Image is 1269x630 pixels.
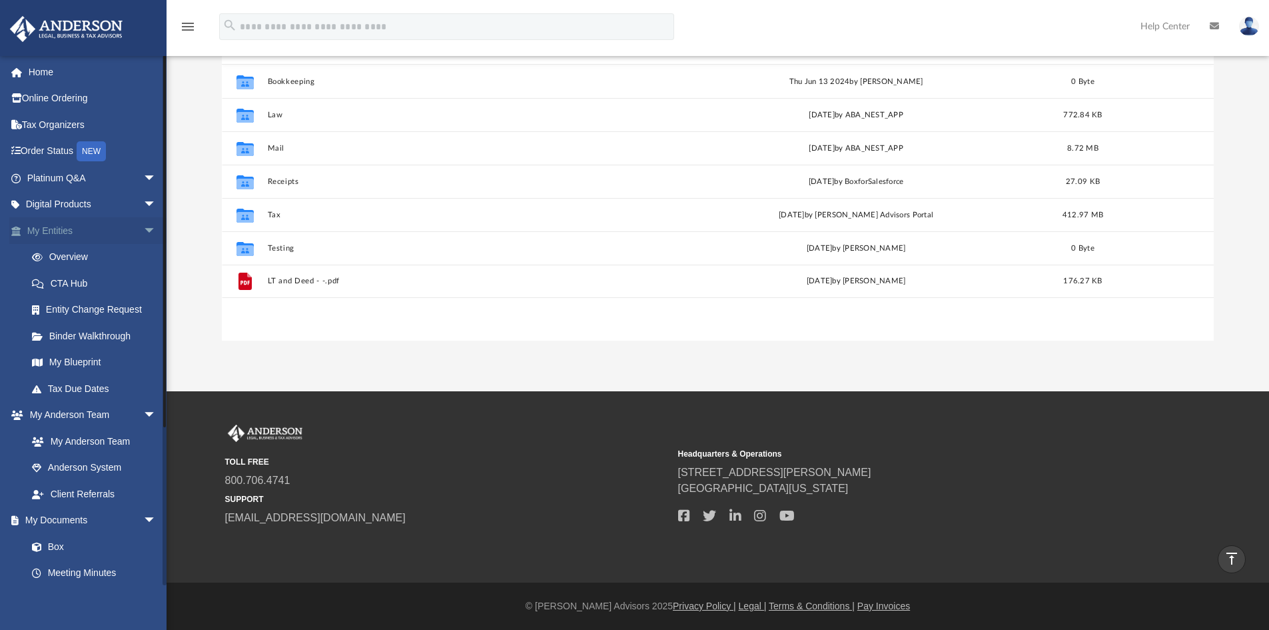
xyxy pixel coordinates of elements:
span: 772.84 KB [1063,111,1102,118]
span: 0 Byte [1071,244,1094,251]
i: vertical_align_top [1224,551,1240,567]
i: search [222,18,237,33]
button: Law [267,111,655,119]
a: My Documentsarrow_drop_down [9,507,170,534]
a: Online Ordering [9,85,177,112]
div: [DATE] by ABA_NEST_APP [661,142,1050,154]
a: Entity Change Request [19,297,177,323]
a: Box [19,533,163,560]
div: [DATE] by [PERSON_NAME] Advisors Portal [661,209,1050,221]
a: [STREET_ADDRESS][PERSON_NAME] [678,467,871,478]
a: Platinum Q&Aarrow_drop_down [9,165,177,191]
span: 176.27 KB [1063,277,1102,285]
span: 412.97 MB [1062,211,1103,218]
a: Client Referrals [19,481,170,507]
div: Thu Jun 13 2024 by [PERSON_NAME] [661,75,1050,87]
button: Mail [267,144,655,153]
span: 27.09 KB [1066,177,1100,185]
a: My Blueprint [19,349,170,376]
a: CTA Hub [19,270,177,297]
a: 800.706.4741 [225,475,290,486]
span: 8.72 MB [1067,144,1098,151]
button: Bookkeeping [267,77,655,86]
img: Anderson Advisors Platinum Portal [225,425,305,442]
span: arrow_drop_down [143,165,170,192]
a: Meeting Minutes [19,560,170,587]
div: [DATE] by ABA_NEST_APP [661,109,1050,121]
a: Privacy Policy | [673,601,736,611]
small: SUPPORT [225,493,669,505]
a: My Anderson Teamarrow_drop_down [9,402,170,429]
a: Order StatusNEW [9,138,177,165]
img: User Pic [1239,17,1259,36]
a: Binder Walkthrough [19,323,177,349]
small: Headquarters & Operations [678,448,1122,460]
i: menu [180,19,196,35]
a: [EMAIL_ADDRESS][DOMAIN_NAME] [225,512,406,523]
img: Anderson Advisors Platinum Portal [6,16,127,42]
div: © [PERSON_NAME] Advisors 2025 [167,599,1269,613]
button: Tax [267,211,655,219]
span: arrow_drop_down [143,507,170,535]
div: [DATE] by [PERSON_NAME] [661,242,1050,254]
a: Home [9,59,177,85]
a: My Anderson Team [19,428,163,455]
a: Tax Organizers [9,111,177,138]
a: Tax Due Dates [19,375,177,402]
button: Receipts [267,177,655,186]
span: 0 Byte [1071,77,1094,85]
span: arrow_drop_down [143,402,170,429]
button: Testing [267,244,655,253]
small: TOLL FREE [225,456,669,468]
a: Digital Productsarrow_drop_down [9,191,177,218]
a: vertical_align_top [1218,545,1246,573]
button: LT and Deed - -.pdf [267,277,655,285]
a: Legal | [739,601,767,611]
a: menu [180,25,196,35]
span: arrow_drop_down [143,191,170,219]
a: Terms & Conditions | [769,601,855,611]
a: Pay Invoices [857,601,910,611]
div: [DATE] by BoxforSalesforce [661,175,1050,187]
a: My Entitiesarrow_drop_down [9,217,177,244]
span: arrow_drop_down [143,217,170,245]
a: [GEOGRAPHIC_DATA][US_STATE] [678,483,849,494]
div: [DATE] by [PERSON_NAME] [661,275,1050,287]
div: grid [222,65,1214,341]
div: NEW [77,141,106,161]
a: Overview [19,244,177,271]
a: Anderson System [19,455,170,481]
